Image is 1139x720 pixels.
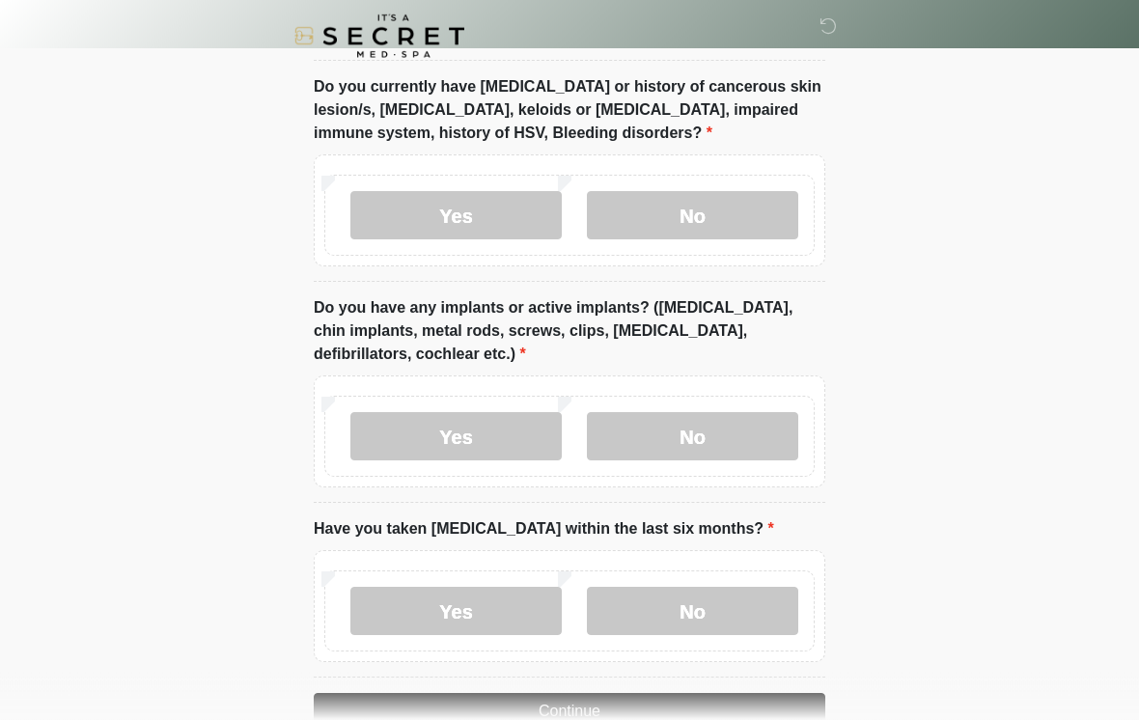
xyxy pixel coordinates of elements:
label: No [587,588,798,636]
label: Do you have any implants or active implants? ([MEDICAL_DATA], chin implants, metal rods, screws, ... [314,297,825,367]
label: Do you currently have [MEDICAL_DATA] or history of cancerous skin lesion/s, [MEDICAL_DATA], keloi... [314,76,825,146]
label: No [587,192,798,240]
img: It's A Secret Med Spa Logo [294,14,464,58]
label: Yes [350,588,562,636]
label: Yes [350,413,562,461]
label: No [587,413,798,461]
label: Have you taken [MEDICAL_DATA] within the last six months? [314,518,774,541]
label: Yes [350,192,562,240]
